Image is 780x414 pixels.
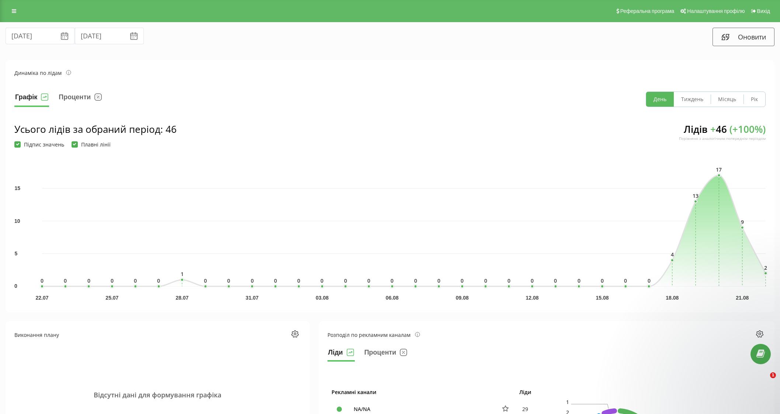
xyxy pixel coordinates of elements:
[679,136,766,141] div: Порівняно з аналогічним попереднім періодом
[297,277,300,284] text: 0
[14,92,49,107] button: Графік
[72,141,111,148] label: Плавні лінії
[386,295,399,301] text: 06.08
[484,277,487,284] text: 0
[531,277,534,284] text: 0
[391,277,394,284] text: 0
[693,192,698,199] text: 13
[414,277,417,284] text: 0
[227,277,230,284] text: 0
[14,69,71,77] div: Динаміка по лідам
[743,92,765,107] button: Рік
[526,295,539,301] text: 12.08
[679,123,766,148] div: Лідів 46
[111,277,114,284] text: 0
[14,283,17,289] text: 0
[327,347,355,362] button: Ліди
[327,383,515,401] th: Рекламні канали
[64,277,67,284] text: 0
[666,295,679,301] text: 18.08
[646,92,674,107] button: День
[181,270,184,277] text: 1
[554,277,557,284] text: 0
[716,166,722,173] text: 17
[596,295,609,301] text: 15.08
[674,92,711,107] button: Тиждень
[320,277,323,284] text: 0
[648,277,651,284] text: 0
[14,141,64,148] label: Підпис значень
[624,277,627,284] text: 0
[316,295,329,301] text: 03.08
[14,331,59,339] div: Виконання плану
[35,295,48,301] text: 22.07
[710,123,716,136] span: +
[14,123,177,136] div: Усього лідів за обраний період : 46
[176,295,188,301] text: 28.07
[671,251,674,258] text: 4
[601,277,604,284] text: 0
[437,277,440,284] text: 0
[578,277,580,284] text: 0
[367,277,370,284] text: 0
[15,251,18,256] text: 5
[204,277,207,284] text: 0
[15,185,21,191] text: 15
[14,218,20,224] text: 10
[87,277,90,284] text: 0
[105,295,118,301] text: 25.07
[456,295,469,301] text: 09.08
[507,277,510,284] text: 0
[770,372,776,378] span: 1
[274,277,277,284] text: 0
[515,383,535,401] th: Ліди
[364,347,408,362] button: Проценти
[251,277,254,284] text: 0
[461,277,464,284] text: 0
[566,399,569,406] text: 1
[620,8,675,14] span: Реферальна програма
[741,218,744,225] text: 9
[755,372,773,390] iframe: Intercom live chat
[344,277,347,284] text: 0
[41,277,44,284] text: 0
[134,277,137,284] text: 0
[350,405,492,413] div: NA/NA
[736,295,749,301] text: 21.08
[687,8,745,14] span: Налаштування профілю
[757,8,770,14] span: Вихід
[711,92,743,107] button: Місяць
[729,123,766,136] span: ( + 100 %)
[246,295,259,301] text: 31.07
[58,92,103,107] button: Проценти
[327,331,420,339] div: Розподіл по рекламним каналам
[713,28,774,46] button: Оновити
[157,277,160,284] text: 0
[764,264,767,271] text: 2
